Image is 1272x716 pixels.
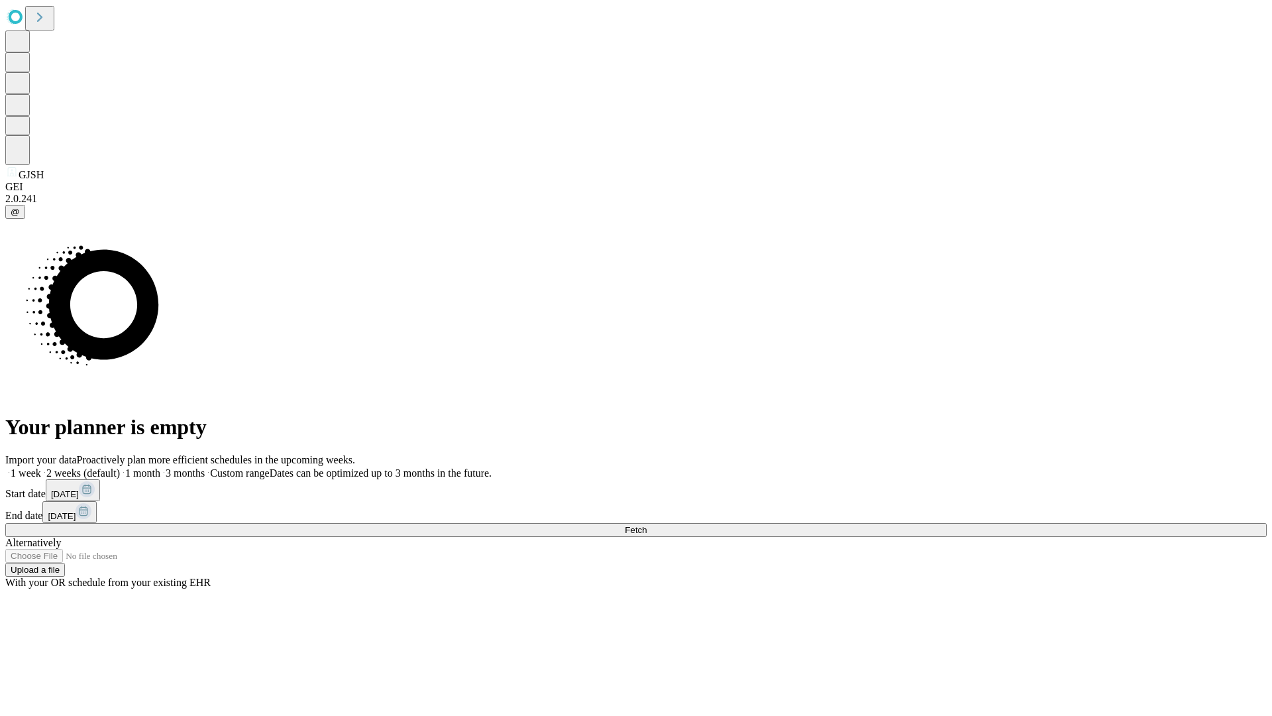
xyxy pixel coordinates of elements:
button: Upload a file [5,563,65,577]
span: Alternatively [5,537,61,548]
span: Import your data [5,454,77,465]
div: Start date [5,479,1267,501]
button: Fetch [5,523,1267,537]
span: 1 week [11,467,41,479]
span: 1 month [125,467,160,479]
span: [DATE] [48,511,76,521]
span: [DATE] [51,489,79,499]
span: GJSH [19,169,44,180]
button: [DATE] [46,479,100,501]
div: GEI [5,181,1267,193]
span: 3 months [166,467,205,479]
button: [DATE] [42,501,97,523]
h1: Your planner is empty [5,415,1267,440]
div: End date [5,501,1267,523]
span: Fetch [625,525,647,535]
span: @ [11,207,20,217]
button: @ [5,205,25,219]
span: Dates can be optimized up to 3 months in the future. [270,467,492,479]
span: Custom range [210,467,269,479]
span: Proactively plan more efficient schedules in the upcoming weeks. [77,454,355,465]
div: 2.0.241 [5,193,1267,205]
span: With your OR schedule from your existing EHR [5,577,211,588]
span: 2 weeks (default) [46,467,120,479]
